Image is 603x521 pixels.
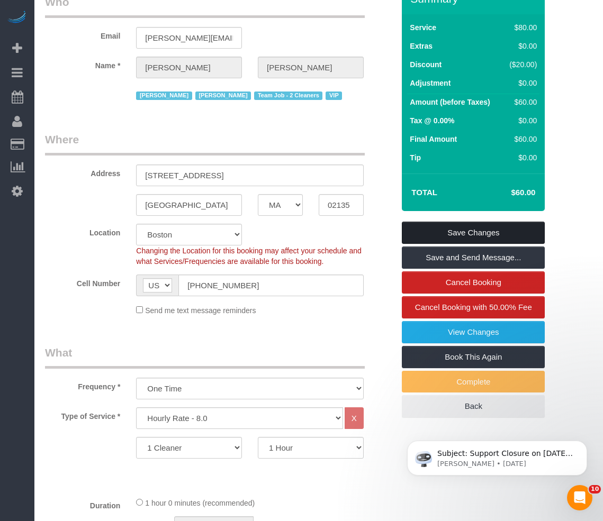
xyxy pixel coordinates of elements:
[506,115,537,126] div: $0.00
[37,57,128,71] label: Name *
[402,246,545,269] a: Save and Send Message...
[319,194,364,216] input: Zip Code
[410,134,457,144] label: Final Amount
[506,41,537,51] div: $0.00
[506,59,537,70] div: ($20.00)
[136,27,242,49] input: Email
[136,194,242,216] input: City
[402,321,545,343] a: View Changes
[410,115,454,126] label: Tax @ 0.00%
[506,22,537,33] div: $80.00
[410,59,442,70] label: Discount
[136,246,361,266] span: Changing the Location for this booking may affect your schedule and what Services/Frequencies are...
[402,346,545,368] a: Book This Again
[410,22,436,33] label: Service
[136,92,192,100] span: [PERSON_NAME]
[258,57,364,78] input: Last Name
[506,152,537,163] div: $0.00
[410,152,421,163] label: Tip
[178,275,364,296] input: Cell Number
[37,27,128,41] label: Email
[37,497,128,511] label: Duration
[195,92,251,100] span: [PERSON_NAME]
[411,188,437,197] strong: Total
[145,306,256,315] span: Send me text message reminders
[402,271,545,294] a: Cancel Booking
[136,57,242,78] input: First Name
[37,224,128,238] label: Location
[506,134,537,144] div: $60.00
[402,296,545,318] a: Cancel Booking with 50.00% Fee
[45,345,365,369] legend: What
[402,222,545,244] a: Save Changes
[402,395,545,417] a: Back
[37,407,128,422] label: Type of Service *
[506,97,537,107] div: $60.00
[391,418,603,492] iframe: Intercom notifications message
[326,92,342,100] span: VIP
[254,92,322,100] span: Team Job - 2 Cleaners
[506,78,537,88] div: $0.00
[415,303,532,312] span: Cancel Booking with 50.00% Fee
[145,499,255,507] span: 1 hour 0 minutes (recommended)
[589,485,601,493] span: 10
[37,378,128,392] label: Frequency *
[37,164,128,179] label: Address
[6,11,28,25] img: Automaid Logo
[479,188,535,197] h4: $60.00
[410,41,433,51] label: Extras
[567,485,592,510] iframe: Intercom live chat
[37,275,128,289] label: Cell Number
[410,97,490,107] label: Amount (before Taxes)
[410,78,451,88] label: Adjustment
[45,132,365,156] legend: Where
